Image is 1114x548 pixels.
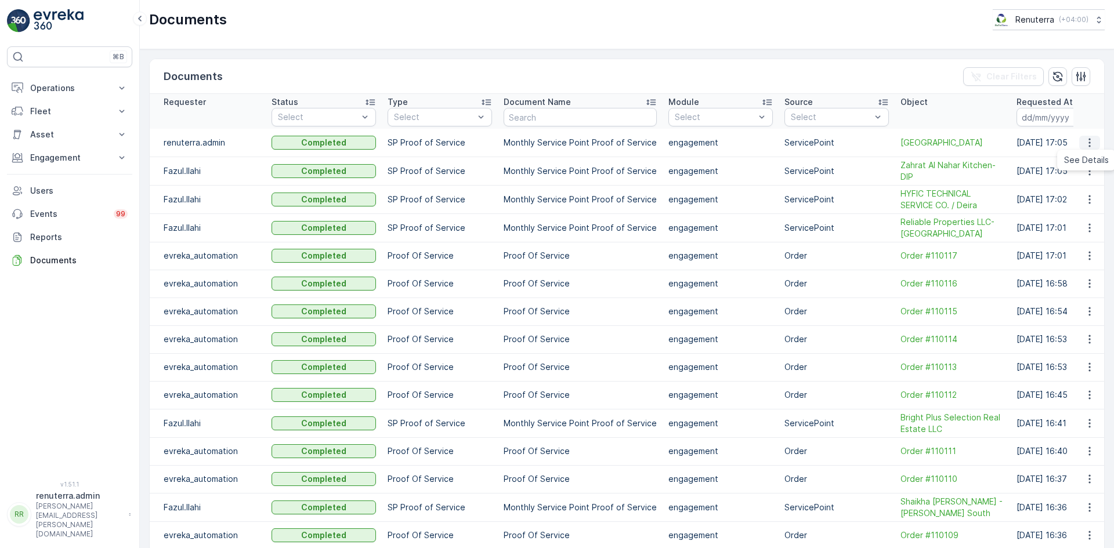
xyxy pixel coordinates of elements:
[784,250,889,262] p: Order
[164,222,260,234] p: Fazul.Ilahi
[675,111,755,123] p: Select
[1017,108,1096,126] input: dd/mm/yyyy
[388,361,492,373] p: Proof Of Service
[900,96,928,108] p: Object
[301,418,346,429] p: Completed
[388,529,492,541] p: Proof Of Service
[504,306,657,317] p: Proof Of Service
[388,96,408,108] p: Type
[149,10,227,29] p: Documents
[900,333,1005,345] a: Order #110114
[164,418,260,429] p: Fazul.Ilahi
[164,194,260,205] p: Fazul.Ilahi
[164,473,260,485] p: evreka_automation
[301,165,346,177] p: Completed
[36,490,123,502] p: renuterra.admin
[504,529,657,541] p: Proof Of Service
[301,250,346,262] p: Completed
[900,389,1005,401] a: Order #110112
[272,416,376,430] button: Completed
[301,473,346,485] p: Completed
[900,137,1005,148] a: GOLDEN SANDS HOTEL CREEK
[668,194,773,205] p: engagement
[1064,154,1109,166] span: See Details
[36,502,123,539] p: [PERSON_NAME][EMAIL_ADDRESS][PERSON_NAME][DOMAIN_NAME]
[164,333,260,345] p: evreka_automation
[10,505,28,524] div: RR
[504,361,657,373] p: Proof Of Service
[784,137,889,148] p: ServicePoint
[301,222,346,234] p: Completed
[164,278,260,289] p: evreka_automation
[504,222,657,234] p: Monthly Service Point Proof of Service
[668,529,773,541] p: engagement
[272,193,376,206] button: Completed
[668,473,773,485] p: engagement
[7,481,132,488] span: v 1.51.1
[164,389,260,401] p: evreka_automation
[388,389,492,401] p: Proof Of Service
[301,502,346,513] p: Completed
[34,9,84,32] img: logo_light-DOdMpM7g.png
[164,529,260,541] p: evreka_automation
[272,528,376,542] button: Completed
[388,250,492,262] p: Proof Of Service
[7,77,132,100] button: Operations
[388,194,492,205] p: SP Proof of Service
[900,529,1005,541] a: Order #110109
[900,188,1005,211] a: HYFIC TECHNICAL SERVICE CO. / Deira
[784,222,889,234] p: ServicePoint
[784,473,889,485] p: Order
[30,106,109,117] p: Fleet
[668,222,773,234] p: engagement
[394,111,474,123] p: Select
[113,52,124,61] p: ⌘B
[784,194,889,205] p: ServicePoint
[388,333,492,345] p: Proof Of Service
[900,159,1005,183] a: Zahrat Al Nahar Kitchen-DIP
[963,67,1044,86] button: Clear Filters
[668,361,773,373] p: engagement
[784,278,889,289] p: Order
[504,137,657,148] p: Monthly Service Point Proof of Service
[388,222,492,234] p: SP Proof of Service
[668,502,773,513] p: engagement
[900,496,1005,519] a: Shaikha Maryam Thani Juma Al Maktoum - Al Barsha South
[900,473,1005,485] span: Order #110110
[272,444,376,458] button: Completed
[30,208,107,220] p: Events
[164,68,223,85] p: Documents
[301,306,346,317] p: Completed
[1059,152,1113,168] a: See Details
[668,250,773,262] p: engagement
[7,123,132,146] button: Asset
[388,445,492,457] p: Proof Of Service
[900,216,1005,239] span: Reliable Properties LLC-[GEOGRAPHIC_DATA]
[1017,96,1073,108] p: Requested At
[7,9,30,32] img: logo
[900,278,1005,289] span: Order #110116
[272,136,376,150] button: Completed
[164,445,260,457] p: evreka_automation
[164,502,260,513] p: Fazul.Ilahi
[272,472,376,486] button: Completed
[668,278,773,289] p: engagement
[791,111,871,123] p: Select
[668,333,773,345] p: engagement
[504,445,657,457] p: Proof Of Service
[272,332,376,346] button: Completed
[784,361,889,373] p: Order
[388,418,492,429] p: SP Proof of Service
[900,306,1005,317] span: Order #110115
[301,445,346,457] p: Completed
[668,445,773,457] p: engagement
[1059,15,1088,24] p: ( +04:00 )
[504,165,657,177] p: Monthly Service Point Proof of Service
[272,277,376,291] button: Completed
[668,306,773,317] p: engagement
[30,129,109,140] p: Asset
[900,250,1005,262] a: Order #110117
